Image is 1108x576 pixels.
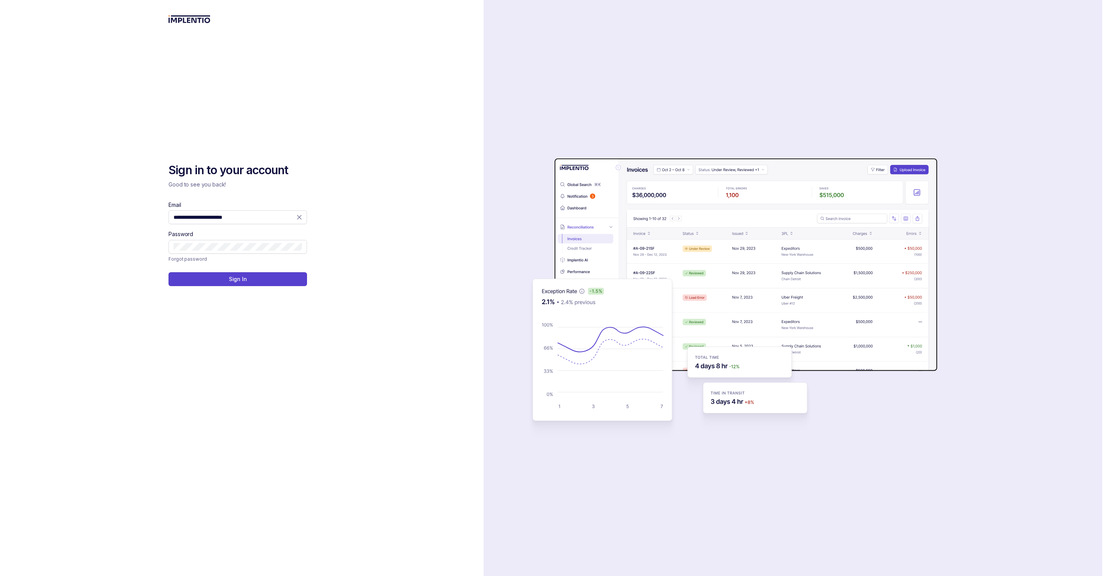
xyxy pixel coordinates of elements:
[169,201,181,209] label: Email
[229,275,247,283] p: Sign In
[169,15,210,23] img: logo
[169,255,207,263] p: Forgot password
[169,181,307,188] p: Good to see you back!
[169,230,193,238] label: Password
[169,255,207,263] a: Link Forgot password
[505,134,940,442] img: signin-background.svg
[169,163,307,178] h2: Sign in to your account
[169,272,307,286] button: Sign In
